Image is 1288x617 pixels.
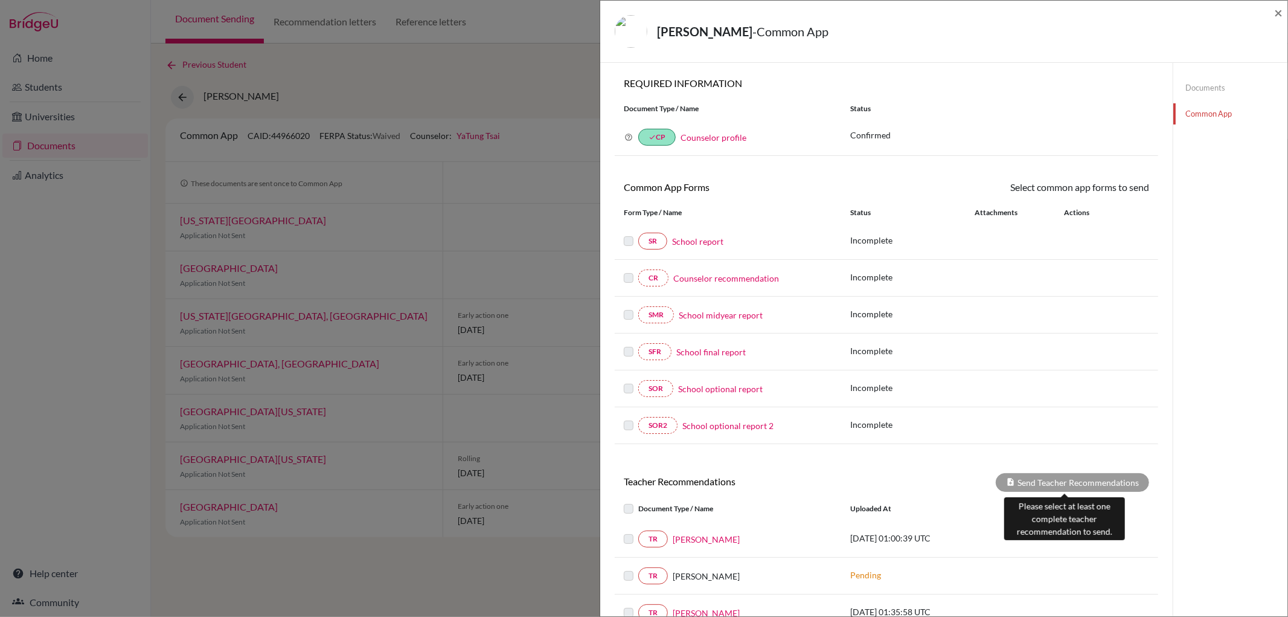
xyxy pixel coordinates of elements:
i: done [649,134,656,141]
div: Please select at least one complete teacher recommendation to send. [1004,497,1125,540]
a: Common App [1173,103,1287,124]
h6: REQUIRED INFORMATION [615,77,1158,89]
a: School midyear report [679,309,763,321]
h6: Common App Forms [615,181,886,193]
a: School optional report 2 [682,419,774,432]
a: SMR [638,306,674,323]
div: Send Teacher Recommendations [996,473,1149,492]
p: Incomplete [850,344,975,357]
div: Actions [1049,207,1124,218]
p: Incomplete [850,271,975,283]
p: Incomplete [850,418,975,431]
p: Incomplete [850,308,975,320]
a: [PERSON_NAME] [673,533,740,546]
a: School report [672,235,723,248]
p: Confirmed [850,129,1149,141]
a: TR [638,567,668,584]
a: Documents [1173,77,1287,99]
div: Document Type / Name [615,502,841,516]
a: School optional report [678,383,763,395]
a: SFR [638,343,671,360]
div: Document Type / Name [615,103,841,114]
a: doneCP [638,129,676,146]
div: Status [841,103,1158,114]
div: Select common app forms to send [886,180,1158,195]
a: School final report [676,346,746,358]
div: Attachments [975,207,1049,218]
a: SOR2 [638,417,678,434]
button: Close [1274,5,1283,20]
strong: [PERSON_NAME] [657,24,752,39]
div: Status [850,207,975,218]
p: Incomplete [850,381,975,394]
span: × [1274,4,1283,21]
p: Incomplete [850,234,975,247]
a: TR [638,531,668,548]
a: SOR [638,380,673,397]
p: [DATE] 01:00:39 UTC [850,532,1013,544]
h6: Teacher Recommendations [615,476,886,487]
span: [PERSON_NAME] [673,570,740,583]
p: Pending [850,569,1013,581]
a: Counselor recommendation [673,272,779,285]
span: - Common App [752,24,828,39]
div: Uploaded at [841,502,1022,516]
div: Form Type / Name [615,207,841,218]
a: Counselor profile [681,132,746,143]
a: CR [638,270,668,286]
a: SR [638,233,667,250]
